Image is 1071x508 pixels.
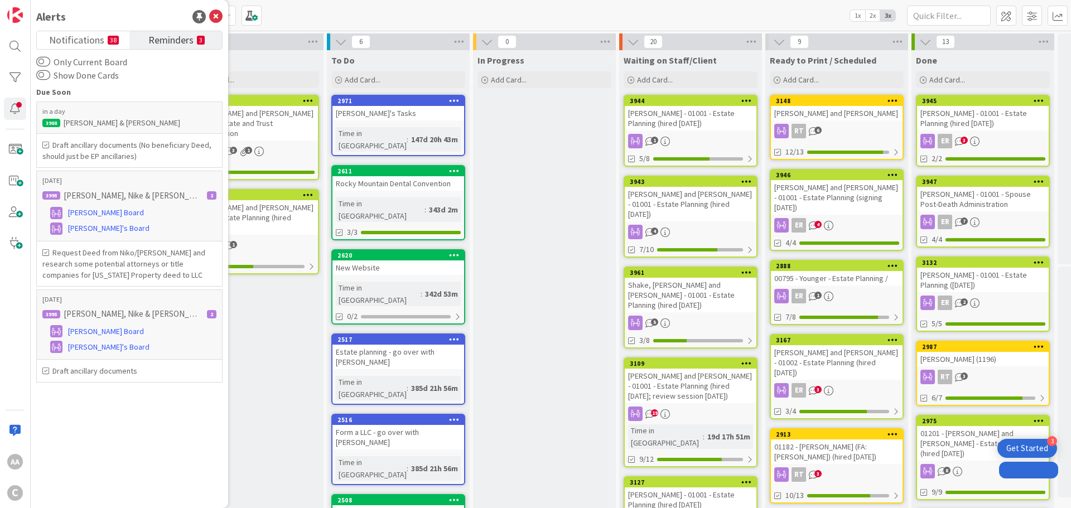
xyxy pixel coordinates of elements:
div: 2888 [771,261,903,271]
div: [PERSON_NAME] and [PERSON_NAME] - 01001 - Estate Planning (hired [DATE]; review session [DATE]) [625,369,756,403]
div: 2987 [922,343,1049,351]
span: 19 [651,409,658,417]
div: 3132 [917,258,1049,268]
div: Time in [GEOGRAPHIC_DATA] [336,197,424,222]
div: Time in [GEOGRAPHIC_DATA] [628,424,703,449]
span: 3/4 [785,405,796,417]
div: 3947[PERSON_NAME] - 01001 - Spouse Post-Death Administration [917,177,1049,211]
div: ER [186,238,318,253]
div: Estate planning - go over with [PERSON_NAME] [332,345,464,369]
a: [PERSON_NAME]'s Board [42,340,216,354]
span: To Do [331,55,355,66]
h6: Draft ancillary documents (No beneficiary Deed, should just be EP ancillaries) [42,139,216,162]
span: : [424,204,426,216]
span: 3 [961,372,968,380]
div: 2975 [922,417,1049,425]
span: 5 [651,318,658,326]
a: 2611Rocky Mountain Dental ConventionTime in [GEOGRAPHIC_DATA]:343d 2m3/3 [331,165,465,240]
h4: Due Soon [36,88,223,97]
div: 3096[PERSON_NAME] and [PERSON_NAME] - 01001 - Estate and Trust Administration [186,96,318,141]
div: 2971[PERSON_NAME]'s Tasks [332,96,464,120]
div: [PERSON_NAME] - 01001 - Estate Planning (hired [DATE]) [625,106,756,130]
div: [PERSON_NAME] and [PERSON_NAME] - 01001 - Estate Planning (hired [DATE]) [186,200,318,235]
span: Done [916,55,937,66]
div: RT [771,124,903,138]
span: 12/13 [785,146,804,158]
span: 4 [651,228,658,235]
span: 3/8 [639,335,650,346]
label: Only Current Board [36,55,127,69]
div: 19d 17h 51m [705,430,753,443]
div: [PERSON_NAME] - 01001 - Estate Planning (hired [DATE]) [917,106,1049,130]
div: ER [771,383,903,398]
div: 3148 [771,96,903,106]
div: 3943 [630,178,756,186]
div: 3947 [922,178,1049,186]
a: 2516Form a LLC - go over with [PERSON_NAME]Time in [GEOGRAPHIC_DATA]:385d 21h 56m [331,414,465,485]
div: 3944[PERSON_NAME] - 01001 - Estate Planning (hired [DATE]) [625,96,756,130]
div: Rocky Mountain Dental Convention [332,176,464,191]
div: 2508 [332,495,464,505]
div: 3943 [625,177,756,187]
a: 3946[PERSON_NAME] and [PERSON_NAME] - 01001 - Estate Planning (signing [DATE])ER4/4 [770,169,904,251]
a: 3044[PERSON_NAME] and [PERSON_NAME] - 01001 - Estate Planning (hired [DATE])ER4/10 [185,189,319,274]
span: 0/2 [347,311,358,322]
div: 01182 - [PERSON_NAME] (FA: [PERSON_NAME]) (hired [DATE]) [771,439,903,464]
p: [PERSON_NAME], Nike & [PERSON_NAME] [64,309,200,319]
div: 2913 [771,429,903,439]
span: 20 [644,35,663,49]
div: Form a LLC - go over with [PERSON_NAME] [332,425,464,449]
div: 385d 21h 56m [408,382,461,394]
div: 3044[PERSON_NAME] and [PERSON_NAME] - 01001 - Estate Planning (hired [DATE]) [186,190,318,235]
div: 343d 2m [426,204,461,216]
span: [PERSON_NAME]'s Board [68,222,149,234]
div: 2971 [337,97,464,105]
div: [PERSON_NAME] and [PERSON_NAME] [771,106,903,120]
div: ER [186,144,318,158]
div: RT [938,370,952,384]
div: 2987[PERSON_NAME] (1196) [917,342,1049,366]
div: 3947 [917,177,1049,187]
button: Show Done Cards [36,70,50,81]
div: AA [7,454,23,470]
div: 3167[PERSON_NAME] and [PERSON_NAME] - 01002 - Estate Planning (hired [DATE]) [771,335,903,380]
div: [PERSON_NAME] - 01001 - Spouse Post-Death Administration [917,187,1049,211]
div: 288800795 - Younger - Estate Planning / [771,261,903,286]
div: 3127 [625,477,756,487]
div: ER [938,215,952,229]
div: ER [771,218,903,233]
button: Only Current Board [36,56,50,67]
h6: Request Deed from Niko/[PERSON_NAME] and research some potential attorneys or title companies for... [42,247,216,280]
div: ER [792,218,806,233]
div: 3961Shake, [PERSON_NAME] and [PERSON_NAME] - 01001 - Estate Planning (hired [DATE]) [625,268,756,312]
div: ER [938,296,952,310]
span: 1 [230,241,237,248]
span: [PERSON_NAME] Board [68,326,144,337]
div: 3946 [771,170,903,180]
p: [DATE] [42,296,216,303]
small: 38 [108,36,119,45]
div: 2620 [332,250,464,260]
span: : [703,430,705,443]
div: Shake, [PERSON_NAME] and [PERSON_NAME] - 01001 - Estate Planning (hired [DATE]) [625,278,756,312]
div: 2517 [337,336,464,343]
div: Open Get Started checklist, remaining modules: 3 [997,439,1057,458]
div: 3132[PERSON_NAME] - 01001 - Estate Planning ([DATE]) [917,258,1049,292]
a: 2620New WebsiteTime in [GEOGRAPHIC_DATA]:342d 53m0/2 [331,249,465,325]
div: RT [792,124,806,138]
small: 3 [197,36,205,45]
span: 7 [961,217,968,225]
span: 7/8 [785,311,796,323]
span: : [407,382,408,394]
div: 3148 [776,97,903,105]
label: Show Done Cards [36,69,119,82]
div: 2620New Website [332,250,464,275]
span: 3 [961,137,968,144]
div: 3946 [776,171,903,179]
span: 6/7 [932,392,942,404]
span: 2 [961,298,968,306]
span: Waiting on Staff/Client [624,55,717,66]
div: 2516Form a LLC - go over with [PERSON_NAME] [332,415,464,449]
div: 3132 [922,259,1049,267]
a: 3109[PERSON_NAME] and [PERSON_NAME] - 01001 - Estate Planning (hired [DATE]; review session [DATE... [624,357,758,467]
